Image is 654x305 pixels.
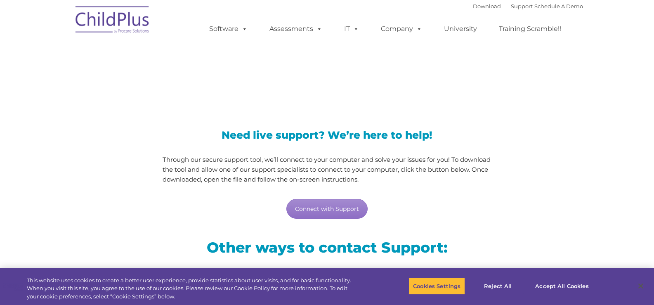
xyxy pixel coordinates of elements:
button: Reject All [472,277,524,295]
a: University [436,21,485,37]
button: Accept All Cookies [531,277,593,295]
a: Connect with Support [286,199,368,219]
a: Company [373,21,430,37]
a: Assessments [261,21,331,37]
a: IT [336,21,367,37]
a: Training Scramble!! [491,21,569,37]
p: Through our secure support tool, we’ll connect to your computer and solve your issues for you! To... [163,155,491,184]
button: Close [632,277,650,295]
h3: Need live support? We’re here to help! [163,130,491,140]
a: Support [511,3,533,9]
font: | [473,3,583,9]
h2: Other ways to contact Support: [78,238,577,257]
a: Software [201,21,256,37]
a: Download [473,3,501,9]
img: ChildPlus by Procare Solutions [71,0,154,42]
button: Cookies Settings [408,277,465,295]
a: Schedule A Demo [534,3,583,9]
span: LiveSupport with SplashTop [78,59,386,85]
div: This website uses cookies to create a better user experience, provide statistics about user visit... [27,277,360,301]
